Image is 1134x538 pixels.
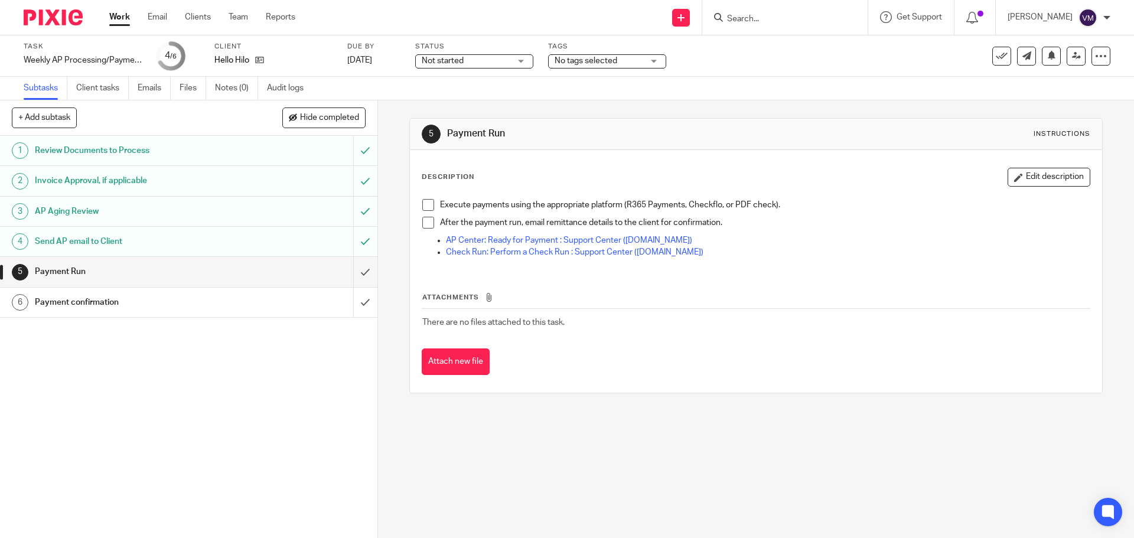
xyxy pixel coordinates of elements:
a: AP Center: Ready for Payment : Support Center ([DOMAIN_NAME]) [446,236,692,244]
span: There are no files attached to this task. [422,318,565,327]
a: Work [109,11,130,23]
label: Due by [347,42,400,51]
button: Attach new file [422,348,490,375]
a: Clients [185,11,211,23]
p: Task completed. [1018,31,1078,43]
h1: Invoice Approval, if applicable [35,172,239,190]
a: Subtasks [24,77,67,100]
button: + Add subtask [12,107,77,128]
div: Instructions [1034,129,1090,139]
span: [DATE] [347,56,372,64]
div: 5 [422,125,441,144]
img: svg%3E [1078,8,1097,27]
h1: Payment Run [35,263,239,281]
a: Audit logs [267,77,312,100]
div: Weekly AP Processing/Payment [24,54,142,66]
a: Files [180,77,206,100]
h1: Payment Run [447,128,781,140]
div: 6 [12,294,28,311]
button: Edit description [1008,168,1090,187]
div: 1 [12,142,28,159]
span: No tags selected [555,57,617,65]
a: Check Run: Perform a Check Run : Support Center ([DOMAIN_NAME]) [446,248,703,256]
label: Tags [548,42,666,51]
p: Hello Hilo [214,54,249,66]
button: Hide completed [282,107,366,128]
h1: Send AP email to Client [35,233,239,250]
a: Notes (0) [215,77,258,100]
p: Execute payments using the appropriate platform (R365 Payments, Checkflo, or PDF check). [440,199,1089,211]
small: /6 [170,53,177,60]
a: Reports [266,11,295,23]
a: Team [229,11,248,23]
label: Client [214,42,333,51]
p: After the payment run, email remittance details to the client for confirmation. [440,217,1089,229]
h1: Payment confirmation [35,294,239,311]
h1: Review Documents to Process [35,142,239,159]
p: Description [422,172,474,182]
div: 3 [12,203,28,220]
a: Email [148,11,167,23]
a: Client tasks [76,77,129,100]
span: Not started [422,57,464,65]
div: 4 [12,233,28,250]
span: Attachments [422,294,479,301]
img: Pixie [24,9,83,25]
label: Task [24,42,142,51]
label: Status [415,42,533,51]
span: Hide completed [300,113,359,123]
div: 2 [12,173,28,190]
div: 4 [165,49,177,63]
h1: AP Aging Review [35,203,239,220]
div: 5 [12,264,28,281]
a: Emails [138,77,171,100]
